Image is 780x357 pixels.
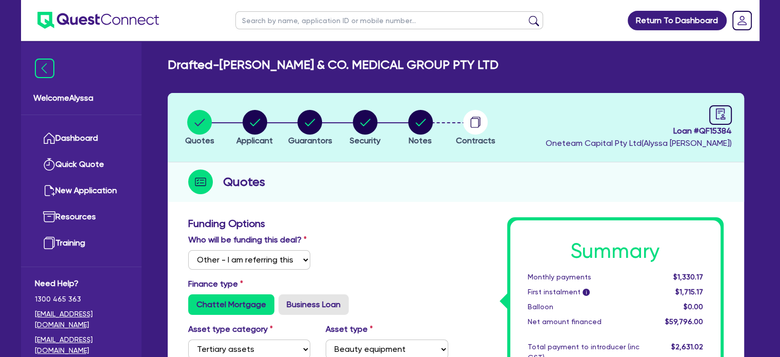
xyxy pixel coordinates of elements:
div: Balloon [520,302,647,312]
div: Monthly payments [520,272,647,283]
button: Applicant [236,109,273,147]
div: Net amount financed [520,316,647,327]
span: $1,715.17 [675,288,703,296]
a: Resources [35,204,128,230]
a: Quick Quote [35,152,128,178]
div: First instalment [520,287,647,297]
label: Asset type category [188,323,273,335]
span: Loan # QF15384 [546,125,732,137]
span: $1,330.17 [673,273,703,281]
span: $2,631.02 [671,343,703,351]
span: Quotes [185,136,214,145]
h2: Drafted - [PERSON_NAME] & CO. MEDICAL GROUP PTY LTD [168,58,498,72]
img: new-application [43,184,55,197]
h2: Quotes [223,173,265,191]
span: Applicant [236,136,273,145]
img: quick-quote [43,158,55,171]
label: Finance type [188,278,243,290]
h3: Funding Options [188,217,448,230]
span: audit [715,108,726,120]
a: [EMAIL_ADDRESS][DOMAIN_NAME] [35,334,128,356]
span: Oneteam Capital Pty Ltd ( Alyssa [PERSON_NAME] ) [546,138,732,148]
label: Asset type [326,323,373,335]
img: step-icon [188,170,213,194]
span: Notes [409,136,432,145]
span: $0.00 [683,303,703,311]
img: quest-connect-logo-blue [37,12,159,29]
span: Security [350,136,381,145]
span: i [583,289,590,296]
button: Contracts [455,109,496,147]
a: Dashboard [35,125,128,152]
span: $59,796.00 [665,317,703,326]
button: Security [349,109,381,147]
span: Need Help? [35,277,128,290]
h1: Summary [528,239,703,264]
span: 1300 465 363 [35,294,128,305]
a: Return To Dashboard [628,11,727,30]
a: [EMAIL_ADDRESS][DOMAIN_NAME] [35,309,128,330]
label: Who will be funding this deal? [188,234,307,246]
img: resources [43,211,55,223]
button: Quotes [185,109,215,147]
span: Contracts [456,136,495,145]
a: Training [35,230,128,256]
label: Business Loan [278,294,349,315]
input: Search by name, application ID or mobile number... [235,11,543,29]
img: icon-menu-close [35,59,54,78]
span: Guarantors [288,136,332,145]
button: Guarantors [287,109,332,147]
a: Dropdown toggle [729,7,755,34]
img: training [43,237,55,249]
span: Welcome Alyssa [33,92,129,104]
a: New Application [35,178,128,204]
button: Notes [408,109,433,147]
label: Chattel Mortgage [188,294,274,315]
